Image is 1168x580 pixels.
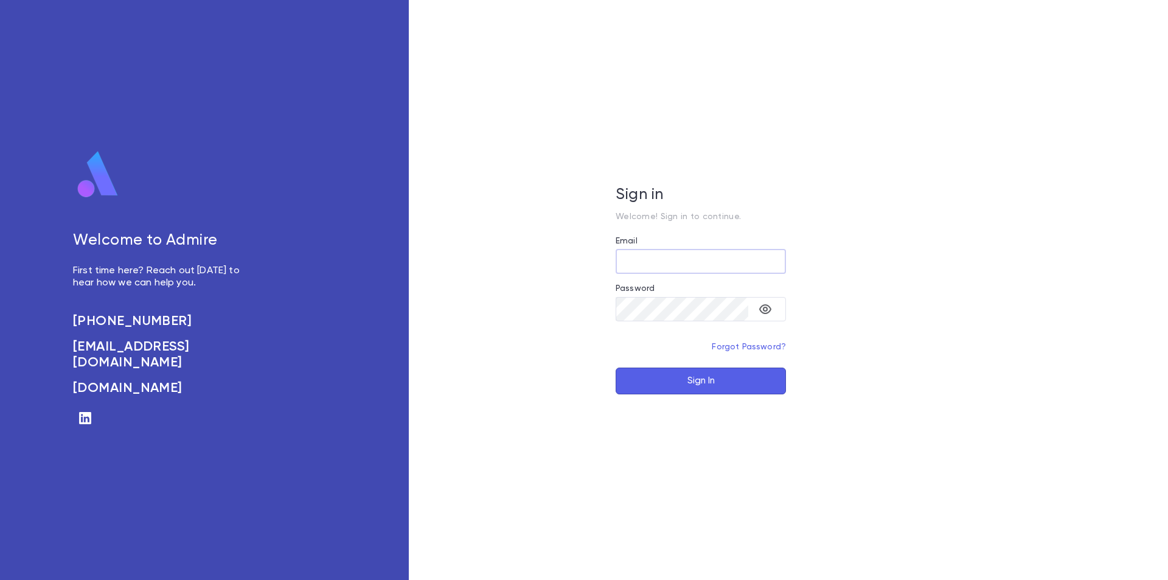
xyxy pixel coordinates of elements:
a: [DOMAIN_NAME] [73,380,253,396]
a: [EMAIL_ADDRESS][DOMAIN_NAME] [73,339,253,371]
label: Password [616,284,655,293]
button: Sign In [616,368,786,394]
p: Welcome! Sign in to continue. [616,212,786,222]
h5: Sign in [616,186,786,204]
p: First time here? Reach out [DATE] to hear how we can help you. [73,265,253,289]
img: logo [73,150,123,199]
a: [PHONE_NUMBER] [73,313,253,329]
a: Forgot Password? [712,343,786,351]
label: Email [616,236,638,246]
h5: Welcome to Admire [73,232,253,250]
button: toggle password visibility [753,297,777,321]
